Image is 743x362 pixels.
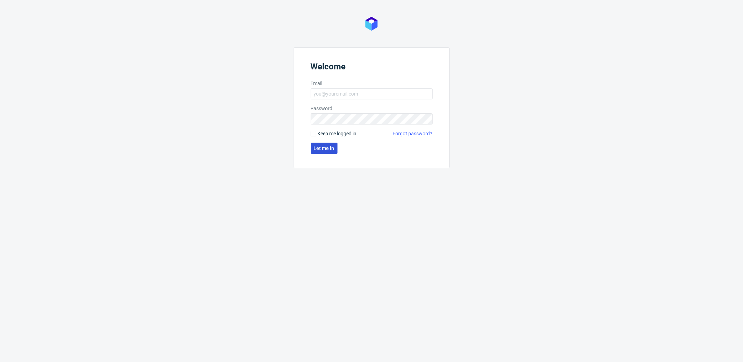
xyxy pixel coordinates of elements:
[393,130,433,137] a: Forgot password?
[311,143,338,154] button: Let me in
[311,88,433,99] input: you@youremail.com
[311,62,433,74] header: Welcome
[311,105,433,112] label: Password
[318,130,357,137] span: Keep me logged in
[314,146,334,151] span: Let me in
[311,80,433,87] label: Email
